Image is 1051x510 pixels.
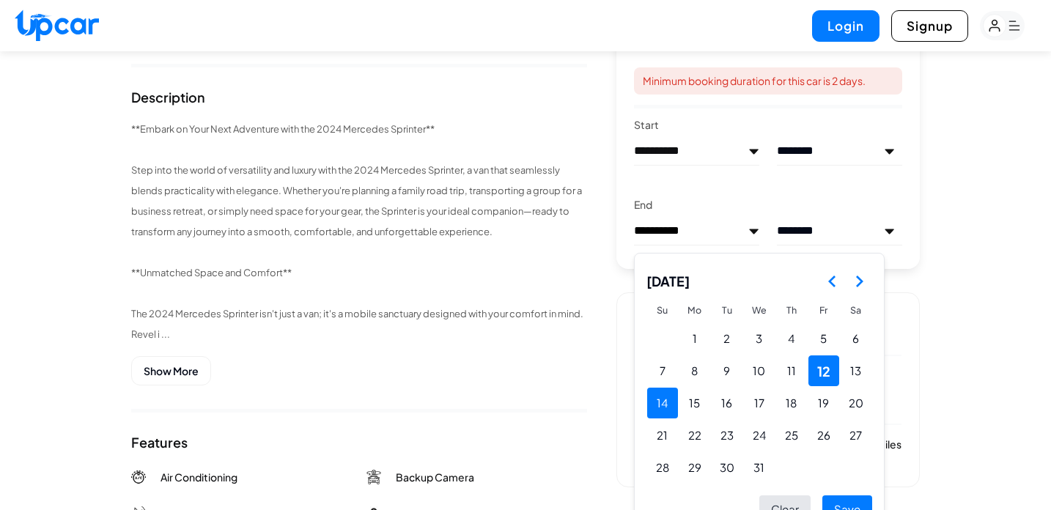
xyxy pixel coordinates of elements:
span: Air Conditioning [161,470,237,484]
th: Tuesday [711,297,743,323]
button: Wednesday, December 3rd, 2025 [744,323,775,354]
button: Friday, December 12th, 2025, selected [808,355,839,386]
button: Monday, December 8th, 2025 [679,355,710,386]
th: Sunday [646,297,679,323]
button: Wednesday, December 31st, 2025 [744,452,775,483]
button: Tuesday, December 23rd, 2025 [712,420,742,451]
span: Minimum booking duration for this car is 2 days. [634,67,902,95]
button: Saturday, December 20th, 2025 [841,388,871,418]
th: Wednesday [743,297,775,323]
button: Monday, December 22nd, 2025 [679,420,710,451]
button: Thursday, December 4th, 2025 [776,323,807,354]
img: preview.png [748,147,759,157]
button: Sunday, December 21st, 2025 [647,420,678,451]
button: Saturday, December 6th, 2025 [841,323,871,354]
div: Description [131,91,587,104]
button: Tuesday, December 16th, 2025 [712,388,742,418]
span: [DATE] [646,265,690,297]
button: Wednesday, December 17th, 2025 [744,388,775,418]
table: December 2025 [646,297,872,484]
button: Wednesday, December 24th, 2025 [744,420,775,451]
button: Friday, December 19th, 2025 [808,388,839,418]
button: Friday, December 5th, 2025 [808,323,839,354]
p: **Embark on Your Next Adventure with the 2024 Mercedes Sprinter** Step into the world of versatil... [131,119,587,344]
img: Upcar Logo [15,10,99,41]
span: Backup Camera [396,470,474,484]
button: Wednesday, December 10th, 2025 [744,355,775,386]
button: Show More [131,356,211,385]
th: Thursday [775,297,808,323]
button: Sunday, December 28th, 2025 [647,452,678,483]
h3: Start [634,117,902,132]
button: Go to the Previous Month [819,268,846,295]
div: Features [131,436,587,449]
img: Air Conditioning [131,470,146,484]
button: Signup [891,10,968,42]
img: preview.png [748,226,759,237]
button: Thursday, December 18th, 2025 [776,388,807,418]
button: Tuesday, December 9th, 2025 [712,355,742,386]
h3: End [634,197,902,212]
button: Sunday, December 7th, 2025 [647,355,678,386]
button: Monday, December 1st, 2025 [679,323,710,354]
button: Monday, December 15th, 2025 [679,388,710,418]
button: Thursday, December 11th, 2025 [776,355,807,386]
img: Backup Camera [366,470,381,484]
button: Go to the Next Month [846,268,872,295]
button: Login [812,10,879,42]
button: Sunday, December 14th, 2025 [647,388,678,418]
button: Saturday, December 13th, 2025 [841,355,871,386]
button: Tuesday, December 30th, 2025 [712,452,742,483]
button: Friday, December 26th, 2025 [808,420,839,451]
button: Thursday, December 25th, 2025 [776,420,807,451]
th: Monday [679,297,711,323]
th: Saturday [840,297,872,323]
button: Tuesday, December 2nd, 2025 [712,323,742,354]
button: Monday, December 29th, 2025 [679,452,710,483]
button: Saturday, December 27th, 2025 [841,420,871,451]
th: Friday [808,297,840,323]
